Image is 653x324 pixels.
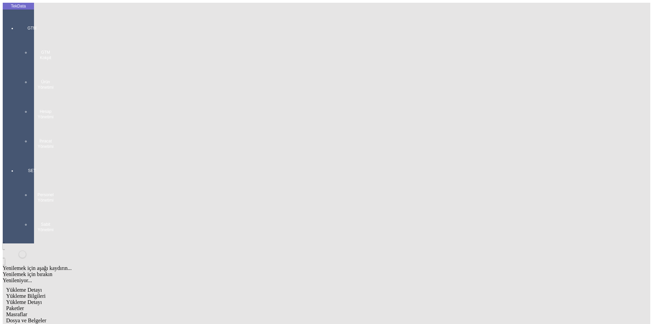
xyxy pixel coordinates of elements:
[3,3,34,9] div: TekData
[35,109,56,120] span: Hesap Yönetimi
[6,311,27,317] span: Masraflar
[35,79,56,90] span: Ürün Yönetimi
[6,299,42,305] span: Yükleme Detayı
[6,318,46,323] span: Dosya ve Belgeler
[35,192,56,203] span: Personel Yönetimi
[35,50,56,61] span: GTM Kokpit
[22,25,42,31] span: GTM
[22,168,42,173] span: SET
[6,287,42,293] span: Yükleme Detayı
[3,271,548,277] div: Yenilemek için bırakın
[3,277,548,284] div: Yenileniyor...
[3,265,548,271] div: Yenilemek için aşağı kaydırın...
[6,305,24,311] span: Paketler
[35,222,56,233] span: Sabit Yönetimi
[6,293,46,299] span: Yükleme Bilgileri
[35,138,56,149] span: İhracat Yönetimi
